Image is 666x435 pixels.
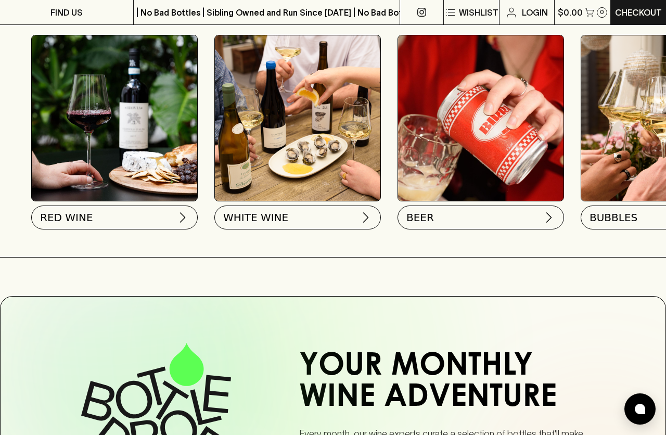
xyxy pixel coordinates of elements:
span: RED WINE [40,210,93,225]
h2: Your Monthly Wine Adventure [299,352,599,414]
span: WHITE WINE [223,210,288,225]
img: BIRRA_GOOD-TIMES_INSTA-2 1/optimise?auth=Mjk3MjY0ODMzMw__ [398,35,563,201]
button: RED WINE [31,206,198,229]
img: chevron-right.svg [360,211,372,224]
img: Red Wine Tasting [32,35,197,201]
button: WHITE WINE [214,206,381,229]
img: chevron-right.svg [176,211,189,224]
img: chevron-right.svg [543,211,555,224]
p: $0.00 [558,6,583,19]
span: BEER [406,210,434,225]
img: bubble-icon [635,404,645,414]
p: Wishlist [459,6,498,19]
p: Checkout [615,6,662,19]
span: BUBBLES [590,210,637,225]
button: BEER [398,206,564,229]
p: FIND US [50,6,83,19]
img: optimise [215,35,380,201]
p: Login [522,6,548,19]
p: 0 [600,9,604,15]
